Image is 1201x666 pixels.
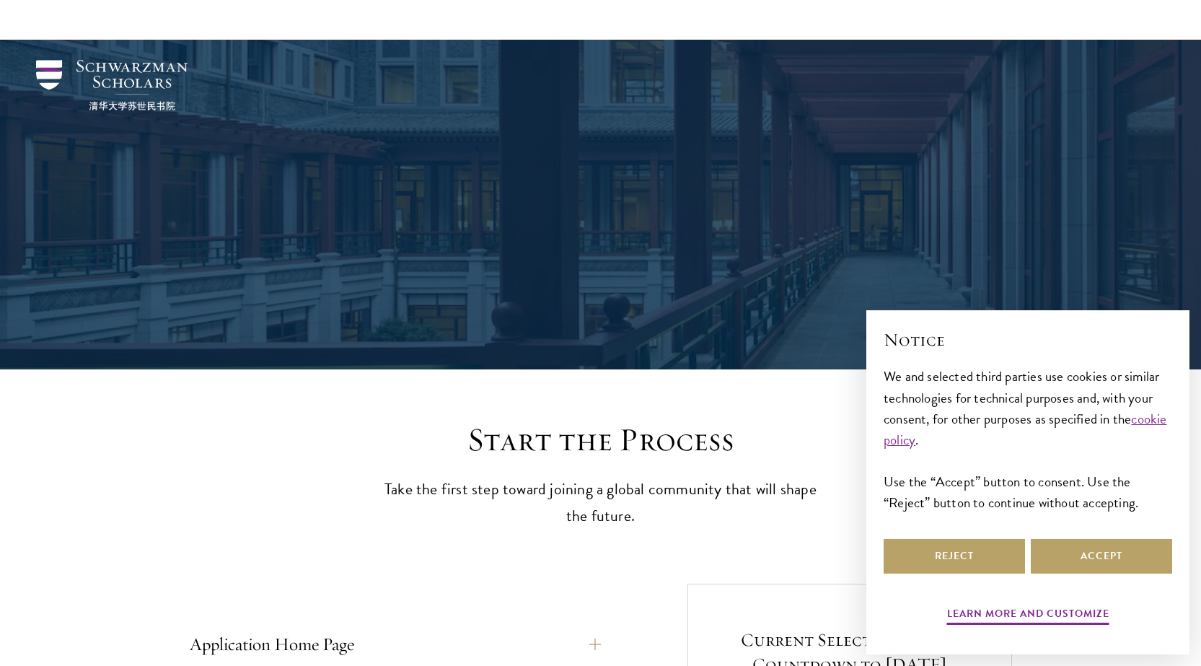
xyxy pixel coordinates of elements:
h2: Start the Process [377,420,824,460]
div: We and selected third parties use cookies or similar technologies for technical purposes and, wit... [884,366,1172,512]
button: Reject [884,539,1025,574]
button: Learn more and customize [947,605,1109,627]
a: cookie policy [884,408,1167,450]
button: Application Home Page [190,627,601,662]
button: Accept [1031,539,1172,574]
img: Schwarzman Scholars [36,60,188,110]
h2: Notice [884,328,1172,352]
p: Take the first step toward joining a global community that will shape the future. [377,476,824,530]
